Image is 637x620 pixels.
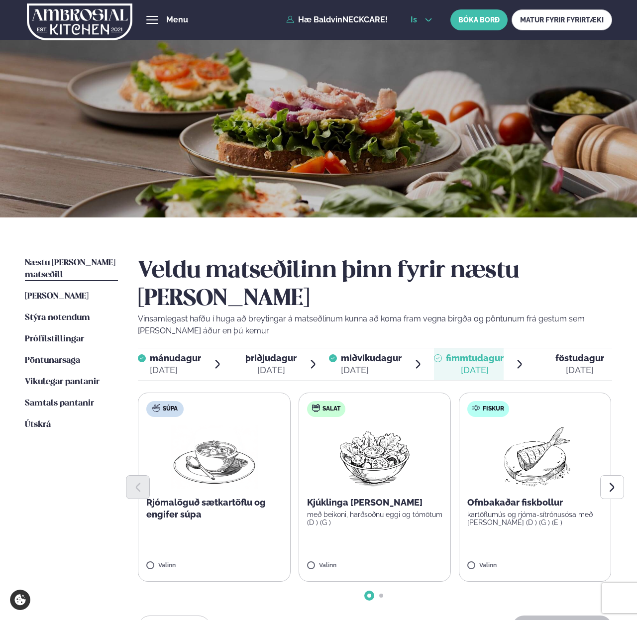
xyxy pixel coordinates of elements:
span: Prófílstillingar [25,335,84,343]
a: Vikulegar pantanir [25,376,100,388]
a: Stýra notendum [25,312,90,324]
div: [DATE] [150,364,201,376]
a: Pöntunarsaga [25,355,80,367]
button: is [403,16,440,24]
p: Kjúklinga [PERSON_NAME] [307,497,442,509]
p: með beikoni, harðsoðnu eggi og tómötum (D ) (G ) [307,511,442,526]
p: kartöflumús og rjóma-sítrónusósa með [PERSON_NAME] (D ) (G ) (E ) [467,511,603,526]
img: Soup.png [171,425,258,489]
span: þriðjudagur [245,353,297,363]
div: [DATE] [446,364,504,376]
span: Go to slide 1 [367,594,371,598]
img: logo [27,1,132,42]
span: Stýra notendum [25,313,90,322]
span: mánudagur [150,353,201,363]
div: [DATE] [555,364,604,376]
button: Previous slide [126,475,150,499]
button: BÓKA BORÐ [450,9,508,30]
span: Pöntunarsaga [25,356,80,365]
span: fimmtudagur [446,353,504,363]
span: Útskrá [25,420,51,429]
span: Súpa [163,405,178,413]
a: Samtals pantanir [25,398,94,410]
span: Go to slide 2 [379,594,383,598]
span: föstudagur [555,353,604,363]
span: Næstu [PERSON_NAME] matseðill [25,259,115,279]
a: Prófílstillingar [25,333,84,345]
a: Næstu [PERSON_NAME] matseðill [25,257,118,281]
button: Next slide [600,475,624,499]
img: Fish.png [491,425,579,489]
span: Salat [322,405,340,413]
p: Ofnbakaðar fiskbollur [467,497,603,509]
span: [PERSON_NAME] [25,292,89,301]
p: Rjómalöguð sætkartöflu og engifer súpa [146,497,282,520]
h2: Veldu matseðilinn þinn fyrir næstu [PERSON_NAME] [138,257,612,313]
img: Salad.png [331,425,419,489]
div: [DATE] [245,364,297,376]
img: salad.svg [312,404,320,412]
button: hamburger [146,14,158,26]
span: is [411,16,420,24]
a: [PERSON_NAME] [25,291,89,303]
img: fish.svg [472,404,480,412]
span: Samtals pantanir [25,399,94,408]
img: soup.svg [152,404,160,412]
div: [DATE] [341,364,402,376]
a: Cookie settings [10,590,30,610]
a: MATUR FYRIR FYRIRTÆKI [512,9,612,30]
span: Fiskur [483,405,504,413]
a: Hæ BaldvinNECKCARE! [286,15,388,24]
p: Vinsamlegast hafðu í huga að breytingar á matseðlinum kunna að koma fram vegna birgða og pöntunum... [138,313,612,337]
a: Útskrá [25,419,51,431]
span: Vikulegar pantanir [25,378,100,386]
span: miðvikudagur [341,353,402,363]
